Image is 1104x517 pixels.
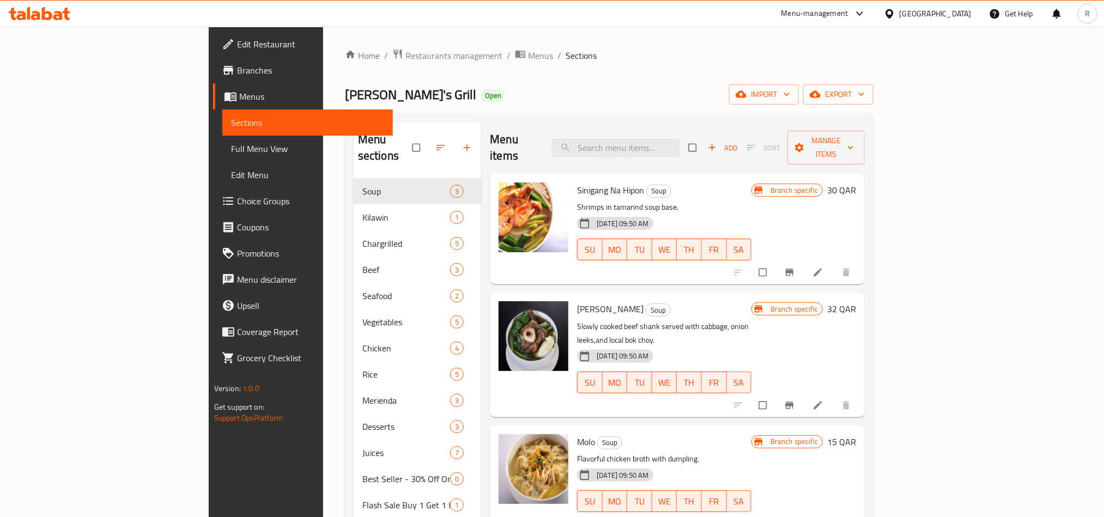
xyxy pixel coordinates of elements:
[738,88,790,101] span: import
[729,84,799,105] button: import
[766,304,822,314] span: Branch specific
[451,396,463,406] span: 3
[607,242,623,258] span: MO
[214,411,283,425] a: Support.OpsPlatform
[450,472,464,485] div: items
[451,265,463,275] span: 3
[677,372,702,393] button: TH
[681,375,697,391] span: TH
[702,490,727,512] button: FR
[577,490,602,512] button: SU
[354,178,482,204] div: Soup3
[242,381,259,396] span: 1.0.0
[231,116,384,129] span: Sections
[607,375,623,391] span: MO
[812,88,865,101] span: export
[551,138,680,157] input: search
[354,387,482,413] div: Merienda3
[362,342,450,355] span: Chicken
[362,368,450,381] span: Rice
[450,446,464,459] div: items
[727,372,752,393] button: SA
[706,242,723,258] span: FR
[213,83,393,110] a: Menus
[362,211,450,224] div: Kilawin
[213,319,393,345] a: Coverage Report
[450,263,464,276] div: items
[237,247,384,260] span: Promotions
[766,185,822,196] span: Branch specific
[827,434,856,449] h6: 15 QAR
[812,400,826,411] a: Edit menu item
[706,375,723,391] span: FR
[450,342,464,355] div: items
[214,381,241,396] span: Version:
[708,142,737,154] span: Add
[627,372,652,393] button: TU
[657,242,673,258] span: WE
[796,134,856,161] span: Manage items
[362,263,450,276] span: Beef
[213,31,393,57] a: Edit Restaurant
[778,393,804,417] button: Branch-specific-item
[450,368,464,381] div: items
[766,436,822,447] span: Branch specific
[451,212,463,223] span: 1
[627,490,652,512] button: TU
[731,494,748,509] span: SA
[515,48,553,63] a: Menus
[450,498,464,512] div: items
[781,7,848,20] div: Menu-management
[646,185,671,198] div: Soup
[812,267,826,278] a: Edit menu item
[392,48,502,63] a: Restaurants management
[778,260,804,284] button: Branch-specific-item
[451,291,463,301] span: 2
[455,136,481,160] button: Add section
[646,303,671,317] div: Soup
[727,239,752,260] button: SA
[577,182,644,198] span: Sinigang Na Hipon
[598,436,622,449] span: Soup
[362,289,450,302] div: Seafood
[429,136,455,160] span: Sort sections
[214,400,264,414] span: Get support on:
[582,242,598,258] span: SU
[451,369,463,380] span: 5
[652,239,677,260] button: WE
[499,301,568,371] img: Nilagang Bulalo
[354,440,482,466] div: Juices7
[657,375,673,391] span: WE
[354,309,482,335] div: Vegetables5
[450,420,464,433] div: items
[354,204,482,230] div: Kilawin1
[354,257,482,283] div: Beef3
[345,48,874,63] nav: breadcrumb
[450,211,464,224] div: items
[481,91,506,100] span: Open
[731,242,748,258] span: SA
[213,57,393,83] a: Branches
[354,466,482,492] div: Best Seller - 30% Off On Selected Items0
[231,168,384,181] span: Edit Menu
[237,38,384,51] span: Edit Restaurant
[222,136,393,162] a: Full Menu View
[592,470,653,480] span: [DATE] 09:50 AM
[237,351,384,364] span: Grocery Checklist
[706,494,723,509] span: FR
[731,375,748,391] span: SA
[451,474,463,484] span: 0
[237,325,384,338] span: Coverage Report
[362,394,450,407] span: Merienda
[803,84,874,105] button: export
[481,89,506,102] div: Open
[577,452,751,466] p: Flavorful chicken broth with dumpling.
[406,137,429,158] span: Select all sections
[705,139,740,156] span: Add item
[681,494,697,509] span: TH
[582,494,598,509] span: SU
[490,131,538,164] h2: Menu items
